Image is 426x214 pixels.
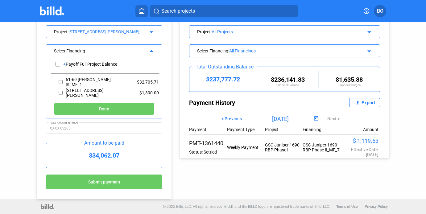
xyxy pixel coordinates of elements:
[54,47,144,53] div: Select Financing
[377,7,383,15] span: BO
[99,107,109,112] span: Done
[121,76,159,87] div: $32,705.71
[323,113,344,124] button: Next >
[150,5,298,17] button: Search projects
[189,98,284,107] div: Payment History
[46,174,162,190] button: Submit payment
[227,127,265,132] div: Payment Type
[189,127,227,132] div: Payment
[363,127,378,132] div: Amount
[147,27,154,35] mat-icon: arrow_drop_down
[362,100,375,105] div: Export
[228,48,229,53] span: :
[63,62,66,67] div: +
[121,87,159,98] div: $1,390.00
[81,140,127,146] div: Amount to be paid
[189,76,257,83] div: $237,777.72
[221,116,242,121] span: < Previous
[374,5,386,17] button: BO
[68,29,144,34] div: [STREET_ADDRESS][PERSON_NAME];
[349,98,380,107] button: Export
[189,140,227,146] div: PMT-1361440
[365,27,372,35] mat-icon: arrow_drop_down
[303,127,341,132] div: Financing
[354,99,362,106] mat-icon: file_upload
[227,145,265,150] div: Weekly Payment
[365,204,388,209] b: Privacy Policy
[319,83,380,87] div: Finance Charges
[211,29,212,34] span: :
[257,83,318,87] div: Principal Balance
[66,88,117,98] div: [STREET_ADDRESS][PERSON_NAME]
[41,204,54,209] img: logo
[257,76,318,83] div: $236,141.83
[54,28,144,34] div: Project
[88,180,120,185] span: Submit payment
[46,143,162,168] div: $34,062.07
[341,138,378,144] div: $ 1,119.53
[66,77,117,87] div: 61-69 [PERSON_NAME] St_MF_1
[147,47,154,54] mat-icon: arrow_drop_up
[319,76,380,83] div: $1,635.88
[192,64,257,70] div: Total Outstanding Balance
[265,127,303,132] div: Project
[365,47,372,54] mat-icon: arrow_drop_down
[197,28,354,34] div: Project
[303,142,341,152] div: GSC Juniper 1690 RBP Phase II_MF_7
[212,29,354,34] div: All Projects
[327,116,340,121] span: Next >
[161,7,195,15] span: Search projects
[197,47,354,53] div: Select Financing
[54,103,154,115] button: Done
[217,113,246,124] button: < Previous
[189,150,227,154] div: Status: Settled
[66,62,117,67] div: Payoff Full Project Balance
[163,204,330,209] p: © 2025 Billd, LLC. All rights reserved. BILLD and the BILLD logo are registered trademarks of Bil...
[40,6,64,15] img: Billd Company Logo
[229,48,354,53] div: All Financings
[341,147,378,157] div: Effective Date: [DATE]
[361,204,362,209] p: |
[312,115,321,123] button: Open calendar
[336,204,358,209] b: Terms of Use
[265,142,303,152] div: GSC Juniper 1690 RBP Phase II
